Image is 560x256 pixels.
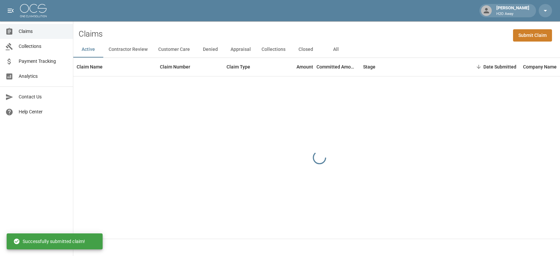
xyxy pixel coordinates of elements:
div: Claim Type [227,58,250,76]
div: dynamic tabs [73,42,560,58]
div: Claim Number [157,58,223,76]
div: Amount [273,58,316,76]
div: Date Submitted [460,58,520,76]
div: Stage [360,58,460,76]
button: Active [73,42,103,58]
div: Stage [363,58,375,76]
span: Payment Tracking [19,58,68,65]
button: open drawer [4,4,17,17]
div: Successfully submitted claim! [13,235,85,247]
div: Claim Name [73,58,157,76]
div: Claim Name [77,58,103,76]
div: Claim Type [223,58,273,76]
div: Date Submitted [483,58,516,76]
span: Analytics [19,73,68,80]
div: Committed Amount [316,58,356,76]
div: Amount [296,58,313,76]
button: Denied [195,42,225,58]
p: H2O Away [496,11,529,17]
h2: Claims [79,29,103,39]
span: Collections [19,43,68,50]
span: Help Center [19,108,68,115]
div: [PERSON_NAME] [494,5,532,17]
div: Committed Amount [316,58,360,76]
a: Submit Claim [513,29,552,42]
button: All [321,42,351,58]
button: Appraisal [225,42,256,58]
img: ocs-logo-white-transparent.png [20,4,47,17]
button: Customer Care [153,42,195,58]
button: Sort [474,62,483,71]
button: Collections [256,42,291,58]
button: Contractor Review [103,42,153,58]
div: Company Name [523,58,557,76]
span: Claims [19,28,68,35]
button: Closed [291,42,321,58]
span: Contact Us [19,93,68,100]
div: Claim Number [160,58,190,76]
